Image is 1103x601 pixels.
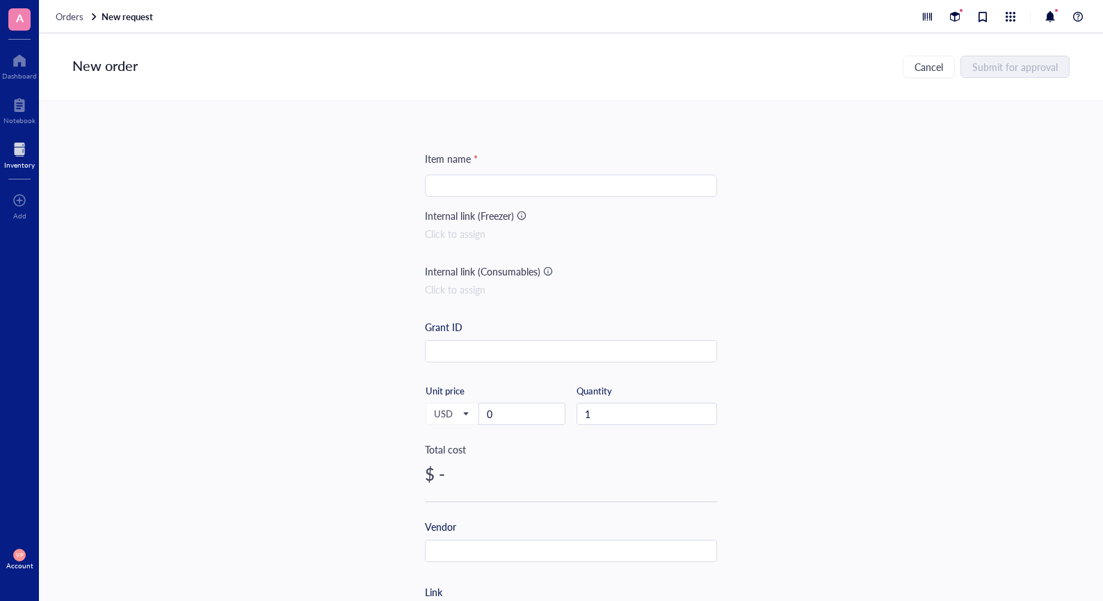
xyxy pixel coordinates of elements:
[960,56,1070,78] button: Submit for approval
[3,94,35,125] a: Notebook
[16,552,23,558] span: VP
[425,319,462,335] div: Grant ID
[577,385,717,397] div: Quantity
[3,116,35,125] div: Notebook
[4,161,35,169] div: Inventory
[903,56,955,78] button: Cancel
[425,463,717,485] div: $ -
[4,138,35,169] a: Inventory
[426,385,513,397] div: Unit price
[13,211,26,220] div: Add
[2,49,37,80] a: Dashboard
[425,442,717,457] div: Total cost
[434,408,468,420] span: USD
[425,151,478,166] div: Item name
[425,264,540,279] div: Internal link (Consumables)
[2,72,37,80] div: Dashboard
[425,584,442,600] div: Link
[425,226,717,241] div: Click to assign
[56,10,83,23] span: Orders
[915,61,943,72] span: Cancel
[425,208,514,223] div: Internal link (Freezer)
[425,519,456,534] div: Vendor
[425,282,717,297] div: Click to assign
[72,56,138,78] div: New order
[102,10,156,23] a: New request
[16,9,24,26] span: A
[56,10,99,23] a: Orders
[6,561,33,570] div: Account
